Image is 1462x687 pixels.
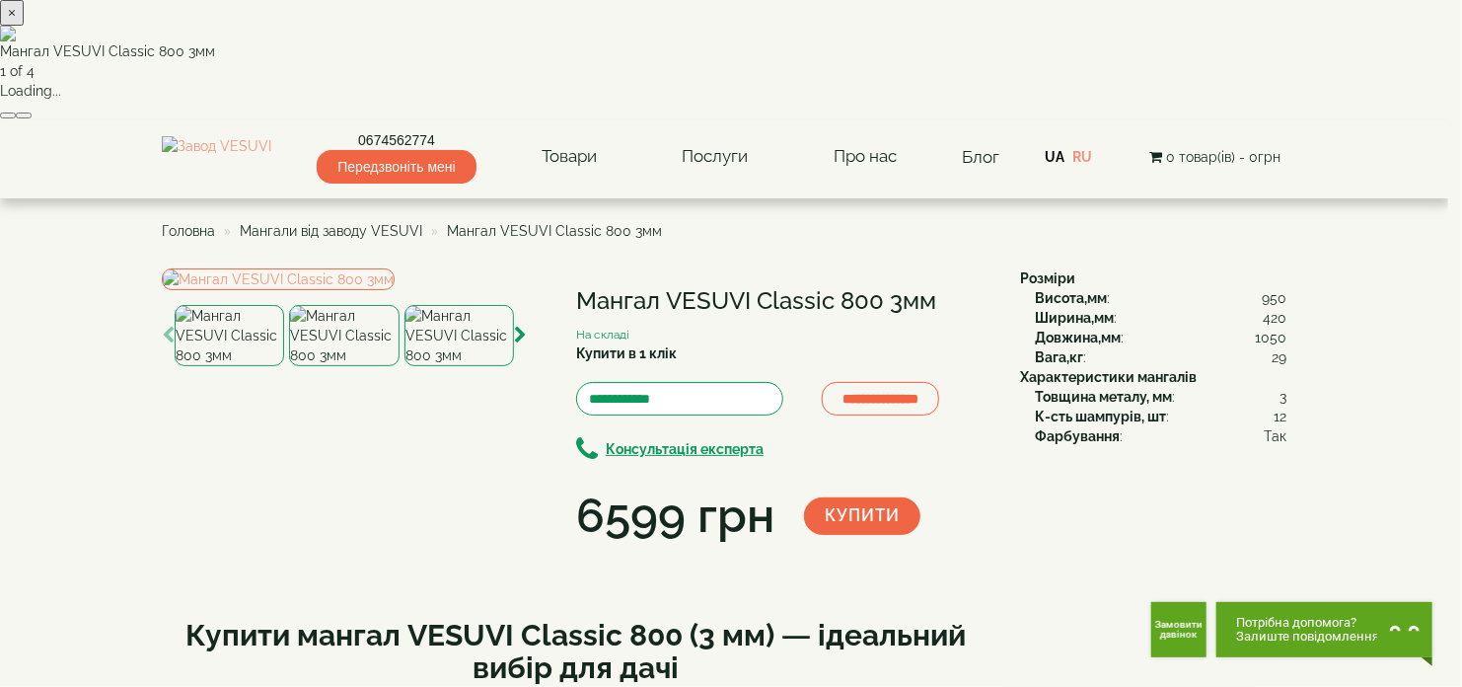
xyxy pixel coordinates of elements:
b: К-сть шампурів, шт [1035,409,1166,424]
div: 6599 грн [576,483,774,550]
a: 0674562774 [317,130,475,150]
a: Блог [962,147,999,167]
span: 3 [1279,387,1286,407]
button: Get Call button [1151,602,1206,657]
img: Завод VESUVI [162,136,271,178]
div: : [1035,387,1286,407]
div: : [1035,347,1286,367]
img: Мангал VESUVI Classic 800 3мм [162,268,395,290]
button: Next (Right arrow key) [16,113,32,118]
b: Висота,мм [1035,290,1107,306]
b: Товщина металу, мм [1035,389,1172,405]
b: Консультація експерта [606,441,764,457]
b: Ширина,мм [1035,310,1114,326]
h1: Мангал VESUVI Classic 800 3мм [576,288,990,314]
img: Мангал VESUVI Classic 800 3мм [289,305,399,366]
span: 0 товар(ів) - 0грн [1166,149,1280,165]
span: Передзвоніть мені [317,150,475,184]
span: Так [1264,426,1286,446]
span: 1050 [1255,328,1286,347]
button: Купити [804,497,920,535]
a: Послуги [663,134,768,180]
span: 950 [1262,288,1286,308]
span: Замовити дзвінок [1151,620,1206,640]
a: Головна [162,223,215,239]
strong: Купити мангал VESUVI Classic 800 (3 мм) — ідеальний вибір для дачі [186,618,967,685]
span: Залиште повідомлення [1236,630,1379,644]
span: Мангал VESUVI Classic 800 3мм [447,223,662,239]
span: 12 [1274,407,1286,426]
a: UA [1046,149,1065,165]
span: Потрібна допомога? [1236,616,1379,630]
a: RU [1073,149,1093,165]
small: На складі [576,328,629,342]
b: Розміри [1020,270,1075,286]
button: Chat button [1216,602,1432,657]
a: Товари [522,134,617,180]
div: : [1035,328,1286,347]
b: Довжина,мм [1035,330,1121,345]
a: Про нас [814,134,916,180]
img: Мангал VESUVI Classic 800 3мм [404,305,514,366]
div: : [1035,308,1286,328]
b: Фарбування [1035,428,1120,444]
a: Мангали від заводу VESUVI [240,223,422,239]
span: 420 [1263,308,1286,328]
label: Купити в 1 клік [576,343,677,363]
img: Мангал VESUVI Classic 800 3мм [175,305,284,366]
span: 29 [1272,347,1286,367]
div: : [1035,426,1286,446]
div: : [1035,288,1286,308]
button: 0 товар(ів) - 0грн [1143,146,1286,168]
div: : [1035,407,1286,426]
b: Характеристики мангалів [1020,369,1197,385]
b: Вага,кг [1035,349,1083,365]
